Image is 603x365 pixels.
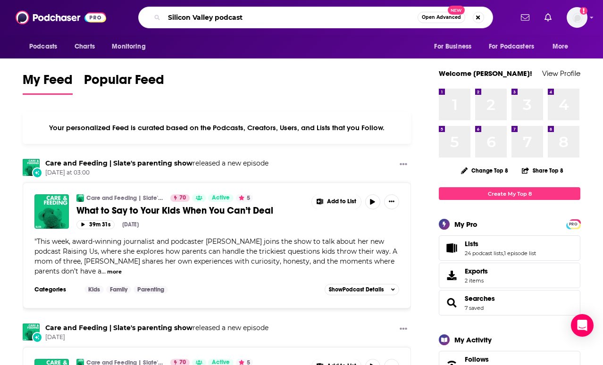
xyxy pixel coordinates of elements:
[106,286,131,293] a: Family
[75,40,95,53] span: Charts
[112,40,145,53] span: Monitoring
[489,40,534,53] span: For Podcasters
[442,269,461,282] span: Exports
[546,38,580,56] button: open menu
[84,72,164,95] a: Popular Feed
[465,355,489,364] span: Follows
[542,69,580,78] a: View Profile
[434,40,471,53] span: For Business
[568,220,579,227] a: PRO
[327,198,356,205] span: Add to List
[29,40,57,53] span: Podcasts
[329,286,384,293] span: Show Podcast Details
[68,38,100,56] a: Charts
[465,294,495,303] a: Searches
[325,284,399,295] button: ShowPodcast Details
[45,159,193,167] a: Care and Feeding | Slate's parenting show
[101,267,106,275] span: ...
[312,194,361,209] button: Show More Button
[45,333,268,341] span: [DATE]
[465,267,488,275] span: Exports
[427,38,483,56] button: open menu
[170,194,190,202] a: 70
[86,194,164,202] a: Care and Feeding | Slate's parenting show
[465,250,503,257] a: 24 podcast lists
[454,335,492,344] div: My Activity
[34,237,397,275] span: "
[76,194,84,202] img: Care and Feeding | Slate's parenting show
[45,324,193,332] a: Care and Feeding | Slate's parenting show
[422,15,461,20] span: Open Advanced
[138,7,493,28] div: Search podcasts, credits, & more...
[571,314,594,337] div: Open Intercom Messenger
[442,296,461,309] a: Searches
[439,69,532,78] a: Welcome [PERSON_NAME]!
[236,194,253,202] button: 5
[34,286,77,293] h3: Categories
[541,9,555,25] a: Show notifications dropdown
[107,268,122,276] button: more
[396,324,411,335] button: Show More Button
[580,7,587,15] svg: Email not verified
[418,12,465,23] button: Open AdvancedNew
[45,159,268,168] h3: released a new episode
[439,263,580,288] a: Exports
[76,220,115,229] button: 39m 31s
[45,169,268,177] span: [DATE] at 03:00
[84,286,104,293] a: Kids
[23,38,69,56] button: open menu
[105,38,158,56] button: open menu
[439,290,580,315] span: Searches
[84,72,164,93] span: Popular Feed
[76,205,273,216] span: What to Say to Your Kids When You Can’t Deal
[23,159,40,176] img: Care and Feeding | Slate's parenting show
[134,286,168,293] a: Parenting
[567,7,587,28] button: Show profile menu
[384,194,399,209] button: Show More Button
[212,193,230,203] span: Active
[442,241,461,255] a: Lists
[465,240,536,248] a: Lists
[45,324,268,332] h3: released a new episode
[439,235,580,261] span: Lists
[439,187,580,200] a: Create My Top 8
[122,221,139,228] div: [DATE]
[179,193,186,203] span: 70
[454,220,477,229] div: My Pro
[164,10,418,25] input: Search podcasts, credits, & more...
[503,250,504,257] span: ,
[34,194,69,229] img: What to Say to Your Kids When You Can’t Deal
[23,72,73,95] a: My Feed
[568,221,579,228] span: PRO
[76,205,305,216] a: What to Say to Your Kids When You Can’t Deal
[208,194,234,202] a: Active
[16,8,106,26] img: Podchaser - Follow, Share and Rate Podcasts
[23,72,73,93] span: My Feed
[455,165,514,176] button: Change Top 8
[483,38,548,56] button: open menu
[521,161,564,180] button: Share Top 8
[465,355,548,364] a: Follows
[504,250,536,257] a: 1 episode list
[567,7,587,28] span: Logged in as dresnic
[396,159,411,171] button: Show More Button
[23,324,40,340] img: Care and Feeding | Slate's parenting show
[553,40,569,53] span: More
[448,6,465,15] span: New
[34,237,397,275] span: This week, award-winning journalist and podcaster [PERSON_NAME] joins the show to talk about her ...
[517,9,533,25] a: Show notifications dropdown
[465,305,484,311] a: 7 saved
[465,240,478,248] span: Lists
[23,112,411,144] div: Your personalized Feed is curated based on the Podcasts, Creators, Users, and Lists that you Follow.
[567,7,587,28] img: User Profile
[465,277,488,284] span: 2 items
[32,167,42,178] div: New Episode
[32,332,42,342] div: New Episode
